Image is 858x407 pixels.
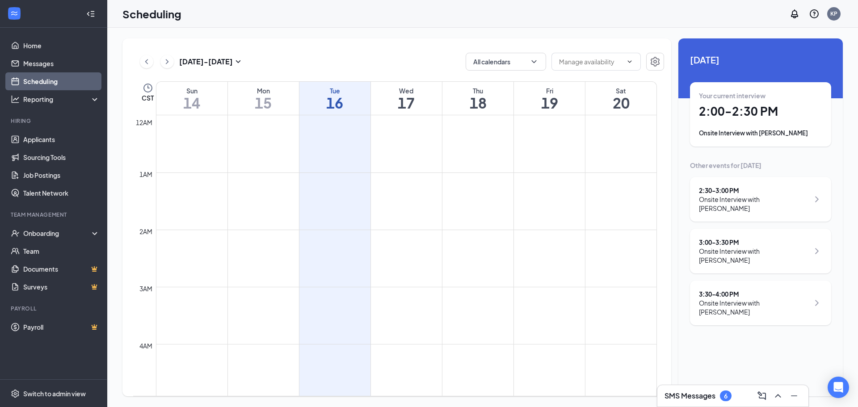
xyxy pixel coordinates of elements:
div: Wed [371,86,442,95]
svg: Collapse [86,9,95,18]
button: ChevronLeft [140,55,153,68]
svg: ChevronRight [163,56,172,67]
div: Onsite Interview with [PERSON_NAME] [699,195,809,213]
a: SurveysCrown [23,278,100,296]
svg: UserCheck [11,229,20,238]
div: Fri [514,86,585,95]
svg: ComposeMessage [757,390,767,401]
a: Team [23,242,100,260]
svg: ChevronDown [626,58,633,65]
button: ComposeMessage [755,389,769,403]
a: Messages [23,55,100,72]
a: Applicants [23,130,100,148]
input: Manage availability [559,57,622,67]
div: Team Management [11,211,98,218]
a: Scheduling [23,72,100,90]
h3: SMS Messages [665,391,715,401]
div: Hiring [11,117,98,125]
h3: [DATE] - [DATE] [179,57,233,67]
h1: 17 [371,95,442,110]
h1: Scheduling [122,6,181,21]
div: Onsite Interview with [PERSON_NAME] [699,298,809,316]
svg: Settings [11,389,20,398]
div: Other events for [DATE] [690,161,831,170]
div: 3:00 - 3:30 PM [699,238,809,247]
svg: SmallChevronDown [233,56,244,67]
svg: WorkstreamLogo [10,9,19,18]
button: Minimize [787,389,801,403]
svg: ChevronLeft [142,56,151,67]
h1: 14 [156,95,227,110]
a: September 17, 2025 [371,82,442,115]
svg: ChevronRight [812,194,822,205]
svg: ChevronDown [530,57,538,66]
button: ChevronRight [160,55,174,68]
div: 12am [134,117,154,127]
h1: 15 [228,95,299,110]
div: Open Intercom Messenger [828,377,849,398]
span: [DATE] [690,53,831,67]
h1: 18 [442,95,513,110]
svg: Clock [143,83,153,93]
h1: 16 [299,95,370,110]
div: 2am [138,227,154,236]
h1: 19 [514,95,585,110]
div: Onsite Interview with [PERSON_NAME] [699,247,809,264]
svg: Notifications [789,8,800,19]
div: 3am [138,284,154,294]
svg: ChevronUp [773,390,783,401]
svg: Settings [650,56,660,67]
svg: ChevronRight [812,298,822,308]
div: 1am [138,169,154,179]
svg: ChevronRight [812,246,822,256]
div: Onboarding [23,229,92,238]
div: 3:30 - 4:00 PM [699,290,809,298]
div: 2:30 - 3:00 PM [699,186,809,195]
div: 6 [724,392,728,400]
div: Tue [299,86,370,95]
div: Payroll [11,305,98,312]
a: September 18, 2025 [442,82,513,115]
a: September 16, 2025 [299,82,370,115]
button: ChevronUp [771,389,785,403]
a: September 14, 2025 [156,82,227,115]
h1: 20 [585,95,656,110]
div: Thu [442,86,513,95]
div: KP [830,10,837,17]
div: Onsite Interview with [PERSON_NAME] [699,129,822,138]
div: Sat [585,86,656,95]
a: DocumentsCrown [23,260,100,278]
button: Settings [646,53,664,71]
svg: Analysis [11,95,20,104]
span: CST [142,93,154,102]
a: Sourcing Tools [23,148,100,166]
a: September 19, 2025 [514,82,585,115]
a: September 15, 2025 [228,82,299,115]
div: Sun [156,86,227,95]
a: Job Postings [23,166,100,184]
a: PayrollCrown [23,318,100,336]
svg: Minimize [789,390,799,401]
a: Home [23,37,100,55]
a: Talent Network [23,184,100,202]
div: Switch to admin view [23,389,86,398]
svg: QuestionInfo [809,8,820,19]
h1: 2:00 - 2:30 PM [699,104,822,119]
div: Your current interview [699,91,822,100]
a: September 20, 2025 [585,82,656,115]
div: Mon [228,86,299,95]
div: Reporting [23,95,100,104]
button: All calendarsChevronDown [466,53,546,71]
div: 4am [138,341,154,351]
